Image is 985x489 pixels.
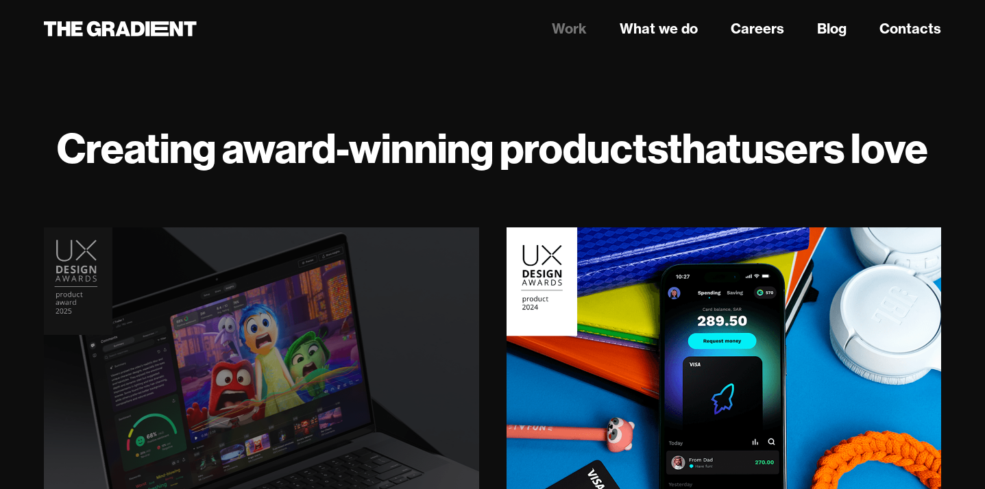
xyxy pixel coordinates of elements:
[879,18,941,39] a: Contacts
[552,18,587,39] a: Work
[817,18,847,39] a: Blog
[620,18,698,39] a: What we do
[668,122,741,174] strong: that
[44,123,941,173] h1: Creating award-winning products users love
[731,18,784,39] a: Careers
